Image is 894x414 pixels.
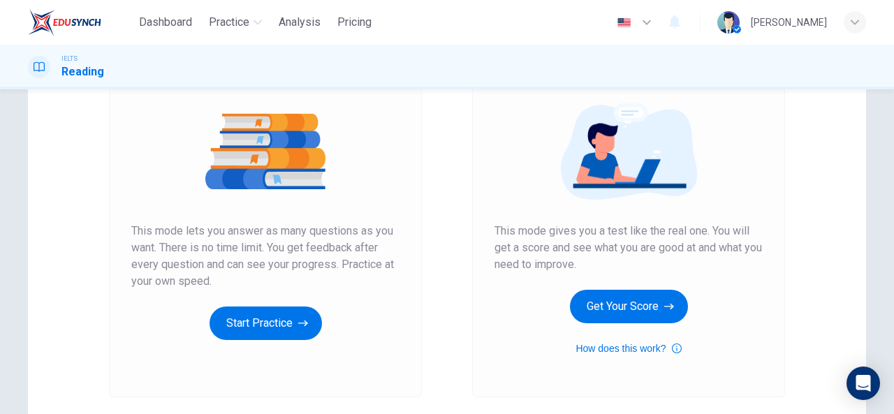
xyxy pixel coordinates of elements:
button: Pricing [332,10,377,35]
span: Pricing [337,14,372,31]
button: Analysis [273,10,326,35]
span: Dashboard [139,14,192,31]
button: Practice [203,10,268,35]
div: Open Intercom Messenger [847,367,880,400]
span: This mode lets you answer as many questions as you want. There is no time limit. You get feedback... [131,223,400,290]
img: Profile picture [717,11,740,34]
button: Dashboard [133,10,198,35]
button: Get Your Score [570,290,688,323]
img: en [615,17,633,28]
div: [PERSON_NAME] [751,14,827,31]
span: Analysis [279,14,321,31]
img: EduSynch logo [28,8,101,36]
span: This mode gives you a test like the real one. You will get a score and see what you are good at a... [494,223,763,273]
span: IELTS [61,54,78,64]
button: Start Practice [210,306,322,340]
h1: Reading [61,64,104,80]
span: Practice [209,14,249,31]
button: How does this work? [576,340,681,357]
a: EduSynch logo [28,8,133,36]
